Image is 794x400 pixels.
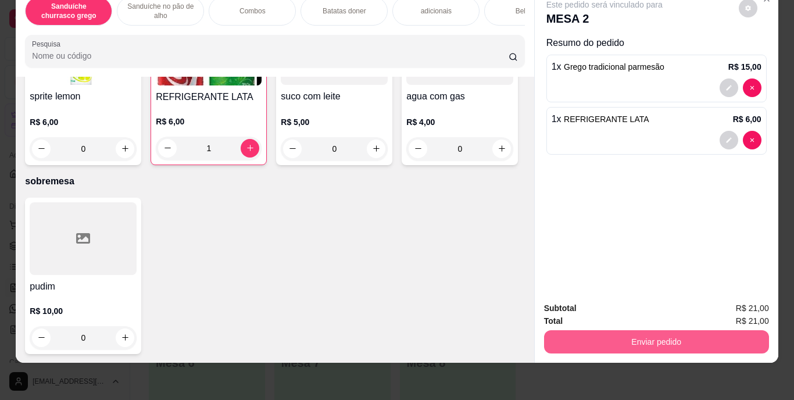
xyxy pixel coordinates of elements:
[156,90,262,104] h4: REFRIGERANTE LATA
[492,140,511,158] button: increase-product-quantity
[552,112,649,126] p: 1 x
[743,78,761,97] button: decrease-product-quantity
[281,116,388,128] p: R$ 5,00
[35,2,102,20] p: Sanduíche churrasco grego
[239,6,266,16] p: Combos
[32,50,509,62] input: Pesquisa
[736,302,769,315] span: R$ 21,00
[116,328,134,347] button: increase-product-quantity
[546,10,663,27] p: MESA 2
[564,62,664,72] span: Grego tradicional parmesão
[544,316,563,326] strong: Total
[546,36,767,50] p: Resumo do pedido
[156,116,262,127] p: R$ 6,00
[127,2,194,20] p: Sanduíche no pão de alho
[25,174,524,188] p: sobremesa
[283,140,302,158] button: decrease-product-quantity
[158,139,177,158] button: decrease-product-quantity
[728,61,761,73] p: R$ 15,00
[241,139,259,158] button: increase-product-quantity
[736,315,769,327] span: R$ 21,00
[30,116,137,128] p: R$ 6,00
[421,6,452,16] p: adicionais
[516,6,541,16] p: Bebidas
[720,131,738,149] button: decrease-product-quantity
[30,305,137,317] p: R$ 10,00
[32,140,51,158] button: decrease-product-quantity
[30,280,137,294] h4: pudim
[733,113,761,125] p: R$ 6,00
[409,140,427,158] button: decrease-product-quantity
[30,90,137,103] h4: sprite lemon
[116,140,134,158] button: increase-product-quantity
[367,140,385,158] button: increase-product-quantity
[281,90,388,103] h4: suco com leite
[32,328,51,347] button: decrease-product-quantity
[406,90,513,103] h4: agua com gas
[552,60,664,74] p: 1 x
[720,78,738,97] button: decrease-product-quantity
[564,115,649,124] span: REFRIGERANTE LATA
[406,116,513,128] p: R$ 4,00
[32,39,65,49] label: Pesquisa
[544,303,577,313] strong: Subtotal
[743,131,761,149] button: decrease-product-quantity
[323,6,366,16] p: Batatas doner
[544,330,769,353] button: Enviar pedido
